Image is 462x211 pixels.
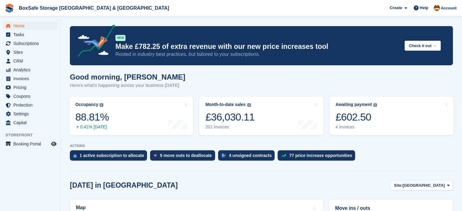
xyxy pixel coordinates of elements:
a: menu [3,101,57,109]
a: menu [3,110,57,118]
a: Awaiting payment £602.50 4 invoices [330,97,453,135]
a: menu [3,30,57,39]
img: price-adjustments-announcement-icon-8257ccfd72463d97f412b2fc003d46551f7dbcb40ab6d574587a9cd5c0d94... [73,25,115,59]
h1: Good morning, [PERSON_NAME] [70,73,185,81]
span: Invoices [13,74,50,83]
span: Tasks [13,30,50,39]
div: Month-to-date sales [205,102,245,107]
a: menu [3,92,57,100]
p: Make £782.25 of extra revenue with our new price increases tool [115,42,400,51]
img: stora-icon-8386f47178a22dfd0bd8f6a31ec36ba5ce8667c1dd55bd0f319d3a0aa187defe.svg [5,4,14,13]
div: 77 price increase opportunities [289,153,352,158]
a: 5 move outs to deallocate [150,150,218,164]
img: icon-info-grey-7440780725fd019a000dd9b08b2336e03edf1995a4989e88bcd33f0948082b44.svg [247,103,251,107]
a: 1 active subscription to allocate [70,150,150,164]
a: menu [3,66,57,74]
h2: Map [76,205,86,210]
h2: [DATE] in [GEOGRAPHIC_DATA] [70,181,178,189]
div: 1 active subscription to allocate [80,153,144,158]
span: Storefront [5,132,60,138]
div: £602.50 [336,111,377,123]
div: 201 invoices [205,124,255,130]
img: contract_signature_icon-13c848040528278c33f63329250d36e43548de30e8caae1d1a13099fd9432cc5.svg [222,154,226,157]
button: Check it out → [405,41,441,51]
p: Here's what's happening across your business [DATE] [70,82,185,89]
span: Create [390,5,402,11]
span: Sites [13,48,50,56]
span: Account [441,5,457,11]
span: Capital [13,118,50,127]
span: Protection [13,101,50,109]
img: Kim [434,5,440,11]
a: menu [3,22,57,30]
div: Awaiting payment [336,102,372,107]
span: Booking Portal [13,140,50,148]
span: Pricing [13,83,50,92]
span: Analytics [13,66,50,74]
img: move_outs_to_deallocate_icon-f764333ba52eb49d3ac5e1228854f67142a1ed5810a6f6cc68b1a99e826820c5.svg [154,154,157,157]
span: CRM [13,57,50,65]
img: icon-info-grey-7440780725fd019a000dd9b08b2336e03edf1995a4989e88bcd33f0948082b44.svg [100,103,103,107]
span: Home [13,22,50,30]
a: Month-to-date sales £36,030.11 201 invoices [199,97,323,135]
a: 77 price increase opportunities [278,150,358,164]
a: Preview store [50,140,57,148]
button: Site: [GEOGRAPHIC_DATA] [391,180,453,190]
div: NEW [115,35,125,41]
span: Coupons [13,92,50,100]
a: BoxSafe Storage [GEOGRAPHIC_DATA] & [GEOGRAPHIC_DATA] [16,3,172,13]
p: Rooted in industry best practices, but tailored to your subscriptions. [115,51,400,58]
img: icon-info-grey-7440780725fd019a000dd9b08b2336e03edf1995a4989e88bcd33f0948082b44.svg [373,103,377,107]
div: Occupancy [75,102,98,107]
span: Help [420,5,428,11]
img: active_subscription_to_allocate_icon-d502201f5373d7db506a760aba3b589e785aa758c864c3986d89f69b8ff3... [74,154,77,158]
span: [GEOGRAPHIC_DATA] [402,182,445,189]
a: menu [3,48,57,56]
p: ACTIONS [70,144,453,148]
img: price_increase_opportunities-93ffe204e8149a01c8c9dc8f82e8f89637d9d84a8eef4429ea346261dce0b2c0.svg [281,154,286,157]
a: menu [3,57,57,65]
a: menu [3,74,57,83]
a: menu [3,39,57,48]
span: Subscriptions [13,39,50,48]
div: 4 invoices [336,124,377,130]
a: Occupancy 88.81% 0.41% [DATE] [69,97,193,135]
div: 4 unsigned contracts [229,153,272,158]
div: £36,030.11 [205,111,255,123]
a: menu [3,118,57,127]
div: 88.81% [75,111,109,123]
span: Settings [13,110,50,118]
span: Site: [394,182,402,189]
div: 0.41% [DATE] [75,124,109,130]
div: 5 move outs to deallocate [160,153,212,158]
a: menu [3,140,57,148]
a: 4 unsigned contracts [218,150,278,164]
a: menu [3,83,57,92]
